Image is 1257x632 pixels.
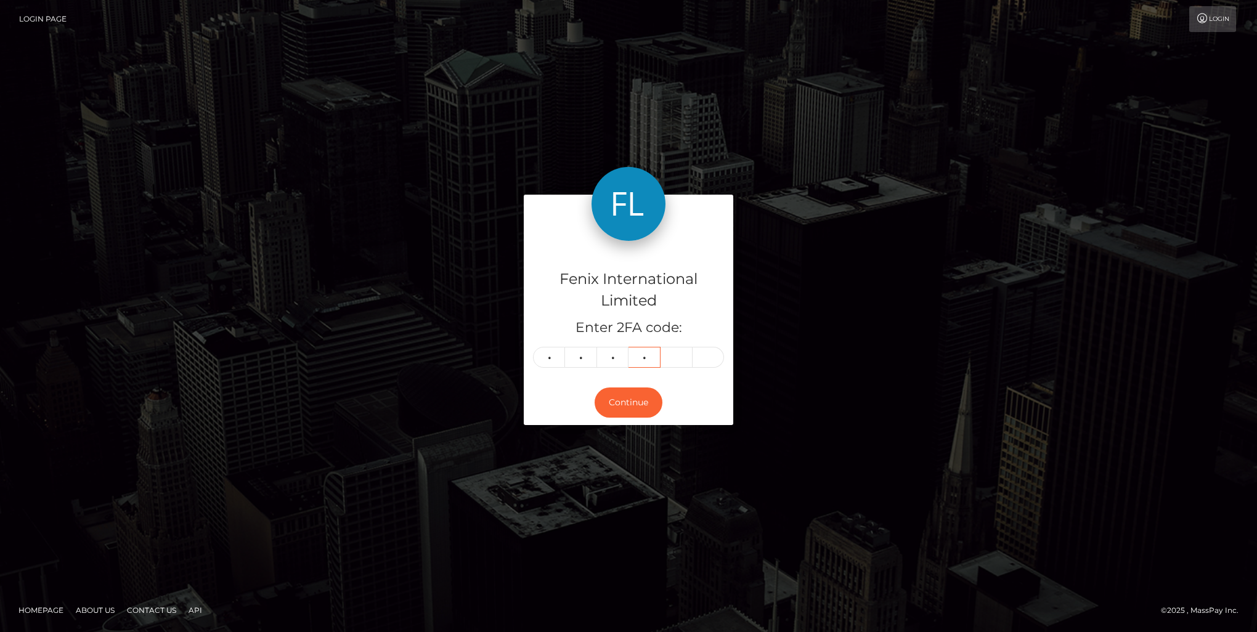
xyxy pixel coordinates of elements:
[595,387,662,418] button: Continue
[184,601,207,620] a: API
[19,6,67,32] a: Login Page
[14,601,68,620] a: Homepage
[1161,604,1248,617] div: © 2025 , MassPay Inc.
[592,167,665,241] img: Fenix International Limited
[533,269,724,312] h4: Fenix International Limited
[122,601,181,620] a: Contact Us
[1189,6,1236,32] a: Login
[71,601,120,620] a: About Us
[533,318,724,338] h5: Enter 2FA code:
